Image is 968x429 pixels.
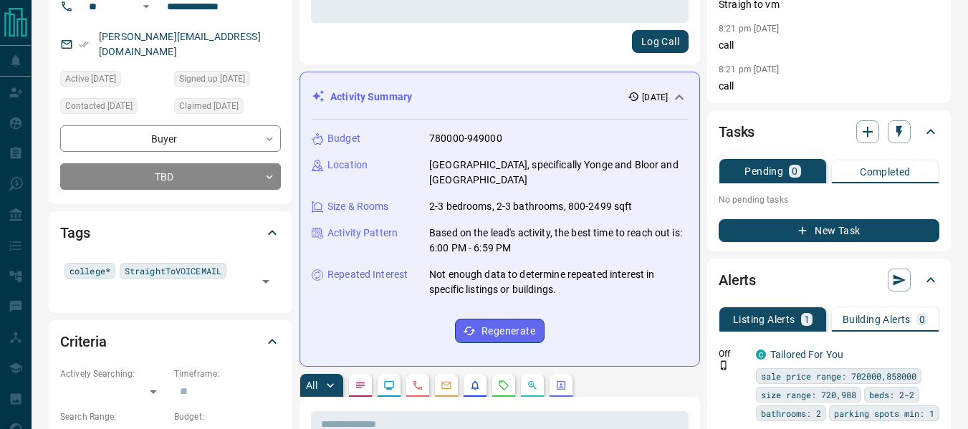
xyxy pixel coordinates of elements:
[719,79,939,94] p: call
[60,410,167,423] p: Search Range:
[327,226,398,241] p: Activity Pattern
[719,120,754,143] h2: Tasks
[744,166,783,176] p: Pending
[429,199,633,214] p: 2-3 bedrooms, 2-3 bathrooms, 800-2499 sqft
[60,125,281,152] div: Buyer
[60,71,167,91] div: Thu Aug 07 2025
[99,31,261,57] a: [PERSON_NAME][EMAIL_ADDRESS][DOMAIN_NAME]
[60,216,281,250] div: Tags
[174,410,281,423] p: Budget:
[719,64,780,74] p: 8:21 pm [DATE]
[429,131,502,146] p: 780000-949000
[65,72,116,86] span: Active [DATE]
[632,30,689,53] button: Log Call
[719,189,939,211] p: No pending tasks
[719,219,939,242] button: New Task
[804,314,810,324] p: 1
[60,330,107,353] h2: Criteria
[756,350,766,360] div: condos.ca
[733,314,795,324] p: Listing Alerts
[174,98,281,118] div: Thu Aug 07 2025
[174,367,281,380] p: Timeframe:
[455,319,545,343] button: Regenerate
[555,380,567,391] svg: Agent Actions
[429,226,688,256] p: Based on the lead's activity, the best time to reach out is: 6:00 PM - 6:59 PM
[719,347,747,360] p: Off
[869,387,914,402] span: beds: 2-2
[330,90,412,105] p: Activity Summary
[770,349,843,360] a: Tailored For You
[719,269,756,291] h2: Alerts
[306,380,317,390] p: All
[719,360,729,370] svg: Push Notification Only
[642,91,668,104] p: [DATE]
[843,314,911,324] p: Building Alerts
[919,314,925,324] p: 0
[412,380,423,391] svg: Calls
[469,380,481,391] svg: Listing Alerts
[70,264,110,278] span: college*
[834,406,934,420] span: parking spots min: 1
[60,98,167,118] div: Sat Aug 09 2025
[179,99,239,113] span: Claimed [DATE]
[60,324,281,359] div: Criteria
[719,24,780,34] p: 8:21 pm [DATE]
[327,199,389,214] p: Size & Rooms
[441,380,452,391] svg: Emails
[60,221,90,244] h2: Tags
[60,367,167,380] p: Actively Searching:
[498,380,509,391] svg: Requests
[860,167,911,177] p: Completed
[719,38,939,53] p: call
[312,84,688,110] div: Activity Summary[DATE]
[256,271,276,291] button: Open
[429,267,688,297] p: Not enough data to determine repeated interest in specific listings or buildings.
[79,39,89,49] svg: Email Verified
[761,369,916,383] span: sale price range: 702000,858000
[792,166,797,176] p: 0
[761,406,821,420] span: bathrooms: 2
[527,380,538,391] svg: Opportunities
[327,131,360,146] p: Budget
[125,264,221,278] span: StraightToVOICEMAIL
[327,267,408,282] p: Repeated Interest
[761,387,856,402] span: size range: 720,988
[327,158,368,173] p: Location
[355,380,366,391] svg: Notes
[719,115,939,149] div: Tasks
[429,158,688,188] p: [GEOGRAPHIC_DATA], specifically Yonge and Bloor and [GEOGRAPHIC_DATA]
[383,380,395,391] svg: Lead Browsing Activity
[719,263,939,297] div: Alerts
[65,99,133,113] span: Contacted [DATE]
[174,71,281,91] div: Thu Aug 07 2025
[60,163,281,190] div: TBD
[179,72,245,86] span: Signed up [DATE]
